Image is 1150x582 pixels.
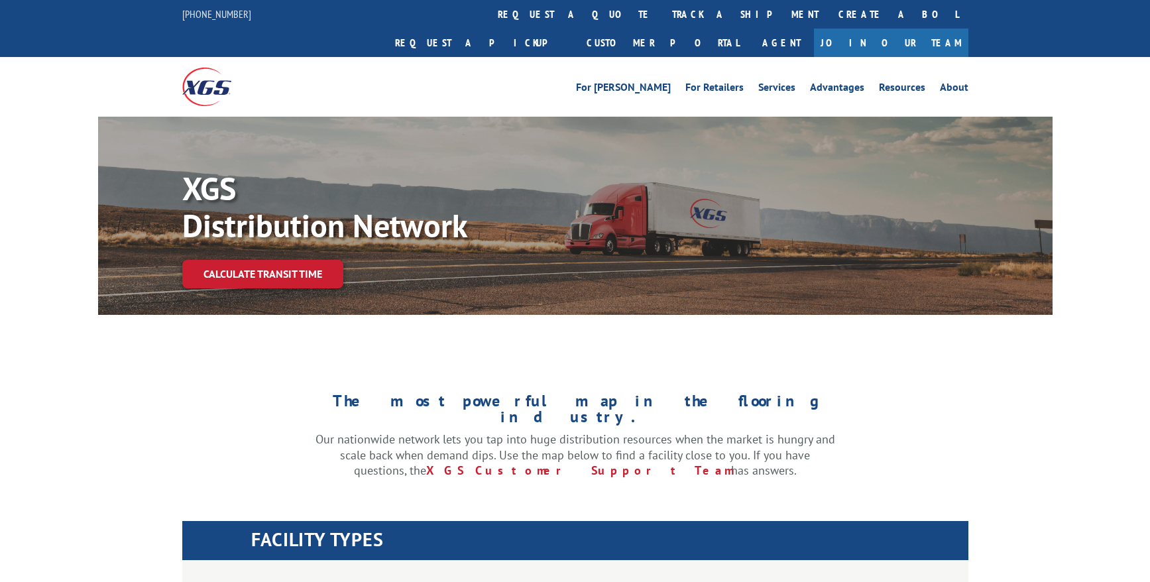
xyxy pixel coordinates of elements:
a: For [PERSON_NAME] [576,82,671,97]
a: About [940,82,968,97]
a: [PHONE_NUMBER] [182,7,251,21]
a: Advantages [810,82,864,97]
p: XGS Distribution Network [182,170,580,244]
p: Our nationwide network lets you tap into huge distribution resources when the market is hungry an... [316,432,835,479]
a: Services [758,82,795,97]
a: Calculate transit time [182,260,343,288]
a: For Retailers [685,82,744,97]
a: Resources [879,82,925,97]
a: Join Our Team [814,29,968,57]
a: XGS Customer Support Team [426,463,731,478]
h1: FACILITY TYPES [251,530,968,555]
a: Agent [749,29,814,57]
a: Customer Portal [577,29,749,57]
a: Request a pickup [385,29,577,57]
h1: The most powerful map in the flooring industry. [316,393,835,432]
